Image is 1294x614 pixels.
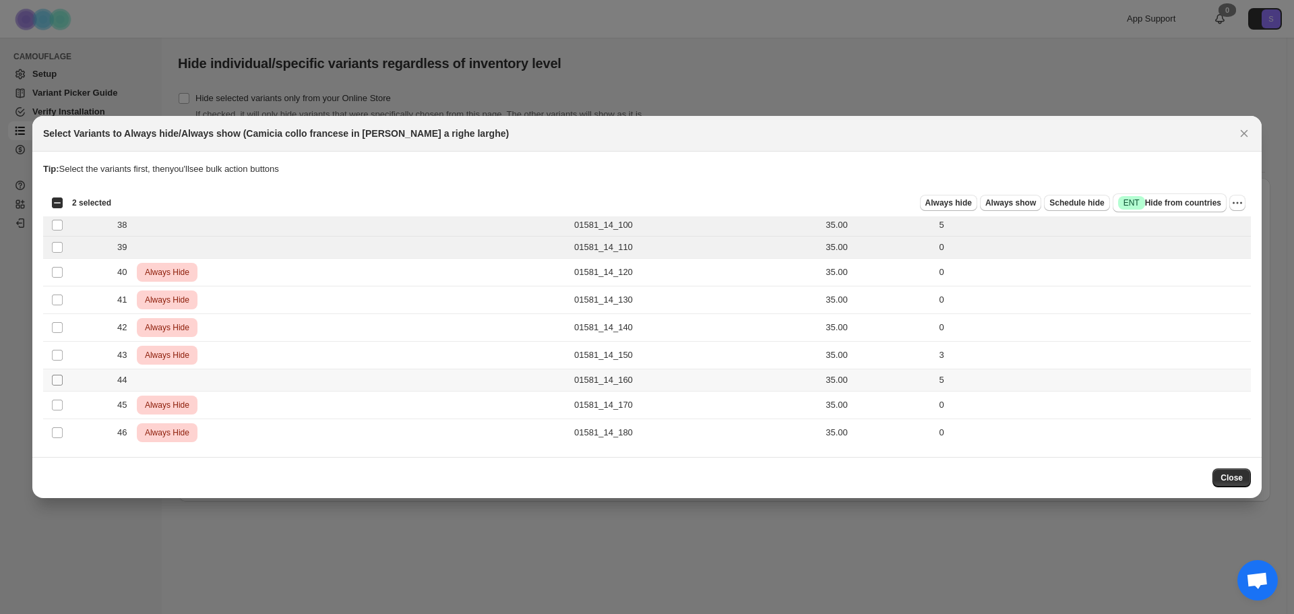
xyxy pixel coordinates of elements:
[1118,196,1221,210] span: Hide from countries
[1049,197,1104,208] span: Schedule hide
[822,419,935,447] td: 35.00
[570,237,822,259] td: 01581_14_110
[935,259,1251,286] td: 0
[142,319,192,336] span: Always Hide
[1235,124,1254,143] button: Close
[570,214,822,237] td: 01581_14_100
[1113,193,1227,212] button: SuccessENTHide from countries
[822,286,935,314] td: 35.00
[822,392,935,419] td: 35.00
[117,348,134,362] span: 43
[117,266,134,279] span: 40
[935,342,1251,369] td: 3
[570,314,822,342] td: 01581_14_140
[43,127,509,140] h2: Select Variants to Always hide/Always show (Camicia collo francese in [PERSON_NAME] a righe larghe)
[822,237,935,259] td: 35.00
[822,259,935,286] td: 35.00
[72,197,111,208] span: 2 selected
[570,259,822,286] td: 01581_14_120
[935,214,1251,237] td: 5
[935,314,1251,342] td: 0
[43,164,59,174] strong: Tip:
[935,286,1251,314] td: 0
[117,398,134,412] span: 45
[1221,472,1243,483] span: Close
[570,419,822,447] td: 01581_14_180
[117,218,134,232] span: 38
[570,369,822,392] td: 01581_14_160
[935,237,1251,259] td: 0
[980,195,1041,211] button: Always show
[1044,195,1109,211] button: Schedule hide
[117,426,134,439] span: 46
[1212,468,1251,487] button: Close
[117,241,134,254] span: 39
[935,369,1251,392] td: 5
[1229,195,1245,211] button: More actions
[1237,560,1278,601] a: Aprire la chat
[1123,197,1140,208] span: ENT
[822,314,935,342] td: 35.00
[142,397,192,413] span: Always Hide
[142,425,192,441] span: Always Hide
[117,321,134,334] span: 42
[925,197,972,208] span: Always hide
[570,286,822,314] td: 01581_14_130
[822,342,935,369] td: 35.00
[142,292,192,308] span: Always Hide
[142,264,192,280] span: Always Hide
[570,342,822,369] td: 01581_14_150
[935,419,1251,447] td: 0
[43,162,1251,176] p: Select the variants first, then you'll see bulk action buttons
[570,392,822,419] td: 01581_14_170
[117,373,134,387] span: 44
[822,214,935,237] td: 35.00
[985,197,1036,208] span: Always show
[920,195,977,211] button: Always hide
[117,293,134,307] span: 41
[935,392,1251,419] td: 0
[822,369,935,392] td: 35.00
[142,347,192,363] span: Always Hide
